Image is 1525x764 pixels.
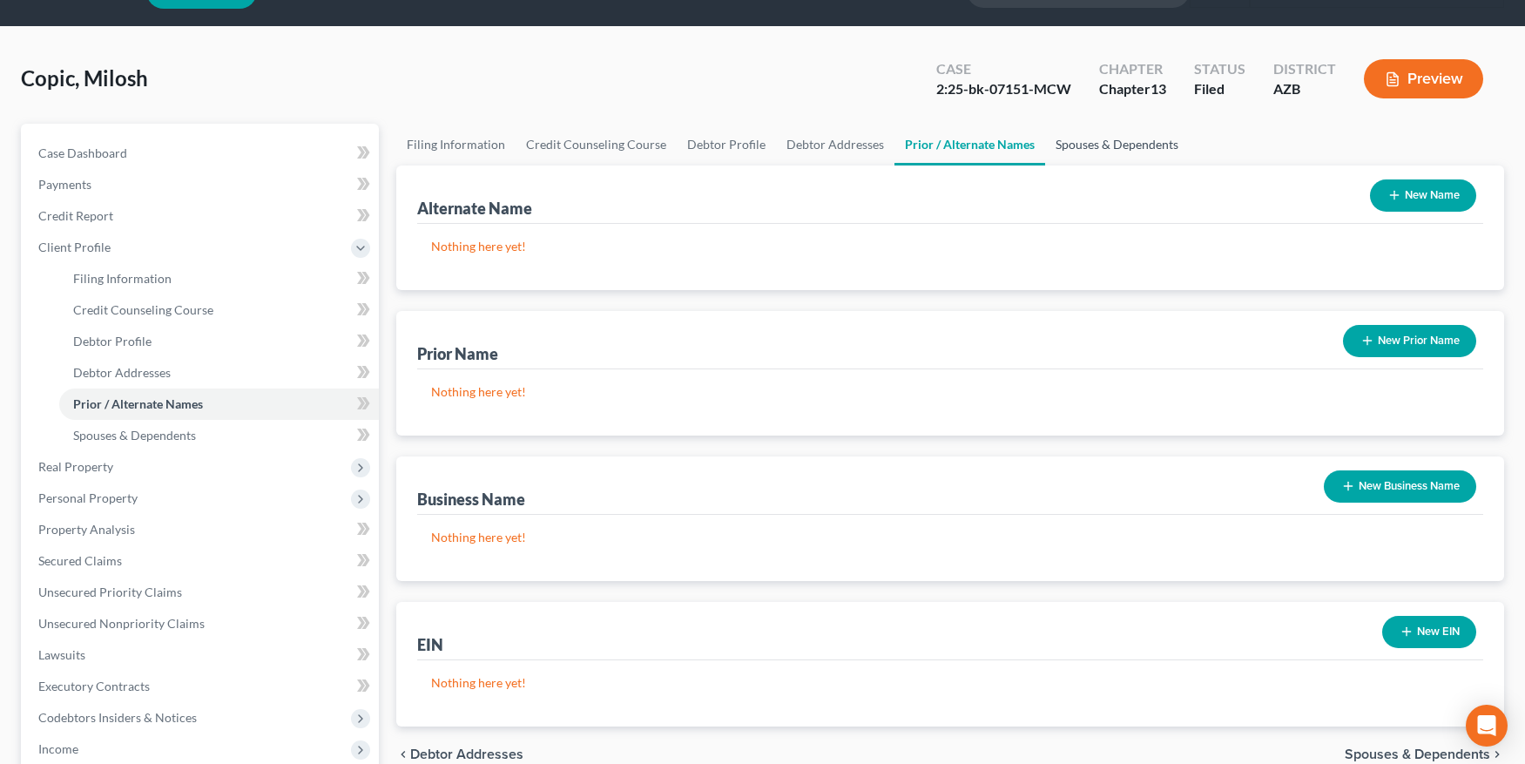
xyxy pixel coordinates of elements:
[1345,747,1490,761] span: Spouses & Dependents
[1045,124,1189,166] a: Spouses & Dependents
[38,177,91,192] span: Payments
[38,459,113,474] span: Real Property
[396,747,523,761] button: chevron_left Debtor Addresses
[1150,80,1166,97] span: 13
[21,65,148,91] span: Copic, Milosh
[1466,705,1508,747] div: Open Intercom Messenger
[776,124,894,166] a: Debtor Addresses
[59,357,379,389] a: Debtor Addresses
[417,198,532,219] div: Alternate Name
[73,334,152,348] span: Debtor Profile
[59,389,379,420] a: Prior / Alternate Names
[38,741,78,756] span: Income
[38,710,197,725] span: Codebtors Insiders & Notices
[24,577,379,608] a: Unsecured Priority Claims
[431,238,1469,255] p: Nothing here yet!
[73,271,172,286] span: Filing Information
[59,420,379,451] a: Spouses & Dependents
[59,326,379,357] a: Debtor Profile
[936,59,1071,79] div: Case
[894,124,1045,166] a: Prior / Alternate Names
[396,124,516,166] a: Filing Information
[73,396,203,411] span: Prior / Alternate Names
[1370,179,1476,212] button: New Name
[417,489,525,510] div: Business Name
[431,674,1469,692] p: Nothing here yet!
[73,365,171,380] span: Debtor Addresses
[1364,59,1483,98] button: Preview
[38,616,205,631] span: Unsecured Nonpriority Claims
[24,671,379,702] a: Executory Contracts
[38,208,113,223] span: Credit Report
[1099,59,1166,79] div: Chapter
[431,383,1469,401] p: Nothing here yet!
[24,138,379,169] a: Case Dashboard
[1273,79,1336,99] div: AZB
[24,639,379,671] a: Lawsuits
[38,647,85,662] span: Lawsuits
[38,145,127,160] span: Case Dashboard
[38,585,182,599] span: Unsecured Priority Claims
[24,545,379,577] a: Secured Claims
[1194,79,1245,99] div: Filed
[1273,59,1336,79] div: District
[24,514,379,545] a: Property Analysis
[516,124,677,166] a: Credit Counseling Course
[38,240,111,254] span: Client Profile
[1343,325,1476,357] button: New Prior Name
[1194,59,1245,79] div: Status
[24,200,379,232] a: Credit Report
[417,634,443,655] div: EIN
[431,529,1469,546] p: Nothing here yet!
[38,522,135,537] span: Property Analysis
[59,294,379,326] a: Credit Counseling Course
[1324,470,1476,503] button: New Business Name
[73,302,213,317] span: Credit Counseling Course
[59,263,379,294] a: Filing Information
[396,747,410,761] i: chevron_left
[1382,616,1476,648] button: New EIN
[1099,79,1166,99] div: Chapter
[24,169,379,200] a: Payments
[73,428,196,443] span: Spouses & Dependents
[1345,747,1504,761] button: Spouses & Dependents chevron_right
[1490,747,1504,761] i: chevron_right
[410,747,523,761] span: Debtor Addresses
[936,79,1071,99] div: 2:25-bk-07151-MCW
[24,608,379,639] a: Unsecured Nonpriority Claims
[677,124,776,166] a: Debtor Profile
[38,490,138,505] span: Personal Property
[38,553,122,568] span: Secured Claims
[417,343,498,364] div: Prior Name
[38,679,150,693] span: Executory Contracts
